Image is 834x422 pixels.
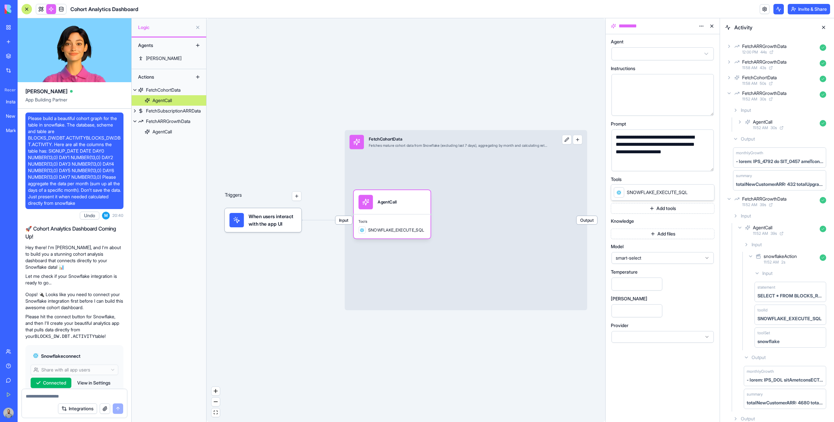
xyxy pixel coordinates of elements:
[249,213,296,227] span: When users interact with the app UI
[378,199,396,205] div: AgentCall
[781,260,785,265] span: 2 s
[368,227,424,233] span: SNOWFLAKE_EXECUTE_SQL
[146,87,180,93] div: FetchCohortData
[25,87,67,95] span: [PERSON_NAME]
[112,213,123,218] span: 20:40
[611,244,624,249] span: Model
[152,128,172,135] div: AgentCall
[336,216,352,224] span: Input
[25,97,123,108] span: App Building Partner
[132,85,206,95] a: FetchCohortData
[742,196,786,202] div: FetchARRGrowthData
[742,74,777,81] div: FetchCohortData
[757,308,768,313] span: toolId
[74,378,114,388] button: View in Settings
[753,224,772,231] div: AgentCall
[31,378,71,388] button: Connected
[6,113,24,119] div: New App
[138,24,193,31] span: Logic
[3,408,14,418] img: image_123650291_bsq8ao.jpg
[2,110,28,123] a: New App
[736,158,823,165] div: - lorem: IPS_4792 do SIT_0457 ameTconsectETU: 2 adipiscING: 216 elitsEDD: 6 eiusmodteMPO: 1 incId...
[770,125,777,130] span: 30 s
[742,90,786,97] div: FetchARRGrowthData
[760,50,767,55] span: 44 s
[358,219,425,224] span: Tools
[611,323,628,328] span: Provider
[25,313,123,340] p: Please hit the connect button for Snowflake, and then I'll create your beautiful analytics app th...
[152,97,172,104] div: AgentCall
[225,208,302,232] div: When users interact with the app UI
[25,244,123,270] p: Hey there! I'm [PERSON_NAME], and I'm about to build you a stunning cohort analysis dashboard tha...
[734,23,814,31] span: Activity
[747,392,763,397] span: summary
[132,53,206,64] a: [PERSON_NAME]
[611,177,622,182] span: Tools
[742,50,758,55] span: 12:00 PM
[757,315,822,322] div: SNOWFLAKE_EXECUTE_SQL
[43,380,66,386] span: Connected
[369,143,549,148] div: Fetches mature cohort data from Snowflake (excluding last 7 days), aggregating by month and calcu...
[752,241,762,248] span: Input
[25,291,123,311] p: Oops! 🔌 Looks like you need to connect your Snowflake integration first before I can build this a...
[757,330,770,336] span: toolSet
[747,369,774,374] span: monthlyGrowth
[211,408,220,417] button: fit view
[760,202,766,207] span: 39 s
[742,81,757,86] span: 11:58 AM
[577,216,597,224] span: Output
[146,108,201,114] div: FetchSubscriptionARRData
[741,136,755,142] span: Output
[736,150,763,156] span: monthlyGrowth
[225,191,242,201] p: Triggers
[146,118,190,125] div: FetchARRGrowthData
[757,293,823,299] div: SELECT * FROM BLOCKS_RAW.BILLING.ACCOUNT_ARR_2025_2;
[132,106,206,116] a: FetchSubscriptionARRData
[5,5,45,14] img: logo
[41,353,80,359] span: Snowflake connect
[211,387,220,396] button: zoom in
[741,415,755,422] span: Output
[752,354,766,361] span: Output
[757,338,780,345] div: snowflake
[742,97,757,102] span: 11:52 AM
[742,59,786,65] div: FetchARRGrowthData
[135,40,187,51] div: Agents
[611,296,647,301] span: [PERSON_NAME]
[132,127,206,137] a: AgentCall
[2,87,16,93] span: Recent
[354,190,431,238] div: AgentCallToolsSNOWFLAKE_EXECUTE_SQL
[35,334,95,339] code: BLOCKS_DW.DBT.ACTIVITY
[741,107,751,113] span: Input
[132,95,206,106] a: AgentCall
[627,189,688,196] span: SNOWFLAKE_EXECUTE_SQL
[70,5,138,13] span: Cohort Analytics Dashboard
[25,225,123,240] h2: 🚀 Cohort Analytics Dashboard Coming Up!
[742,43,786,50] div: FetchARRGrowthData
[764,253,797,260] div: snowflakeAction
[80,212,99,219] button: Undo
[2,95,28,108] a: Instant Joke Generator
[132,116,206,127] a: FetchARRGrowthData
[611,66,635,71] span: Instructions
[760,65,766,70] span: 43 s
[760,97,766,102] span: 30 s
[762,270,772,277] span: Input
[25,273,123,286] p: Let me check if your Snowflake integration is ready to go...
[753,119,772,125] div: AgentCall
[33,353,38,358] img: snowflake
[611,122,626,126] span: Prompt
[611,203,714,214] button: Add tools
[616,255,702,261] span: smart-select
[225,172,302,232] div: Triggers
[770,231,777,236] span: 39 s
[369,136,549,142] div: FetchCohortData
[6,98,24,105] div: Instant Joke Generator
[345,130,587,310] div: InputFetchCohortDataFetches mature cohort data from Snowflake (excluding last 7 days), aggregatin...
[6,127,24,134] div: Marketing Visual Generator
[747,377,823,383] div: - lorem: IPS_DOL sitAmetconsECT: 3317 adipiscING: 8 elitsEDD: 1 eiusmodteMPO: 9 incIdidun: 3733 -...
[2,124,28,137] a: Marketing Visual Generator
[611,270,638,274] span: Temperature
[742,202,757,207] span: 11:52 AM
[753,231,768,236] span: 11:52 AM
